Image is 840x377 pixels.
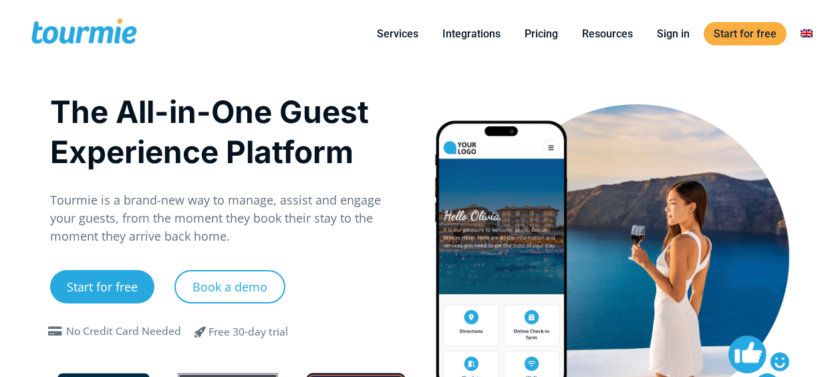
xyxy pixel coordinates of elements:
[184,324,217,340] span: 
[50,191,406,245] p: Tourmie is a brand-new way to manage, assist and engage your guests, from the moment they book th...
[647,25,700,42] a: Sign in
[50,270,154,303] a: Start for free
[515,25,568,42] a: Pricing
[66,324,181,340] div: No Credit Card Needed
[572,25,643,42] a: Resources
[45,326,66,337] span: 
[208,324,288,340] div: Free 30-day trial
[704,22,787,45] a: Start for free
[174,270,285,303] a: Book a demo
[367,25,428,42] a: Services
[432,25,511,42] a: Integrations
[50,92,406,172] h1: The All-in-One Guest Experience Platform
